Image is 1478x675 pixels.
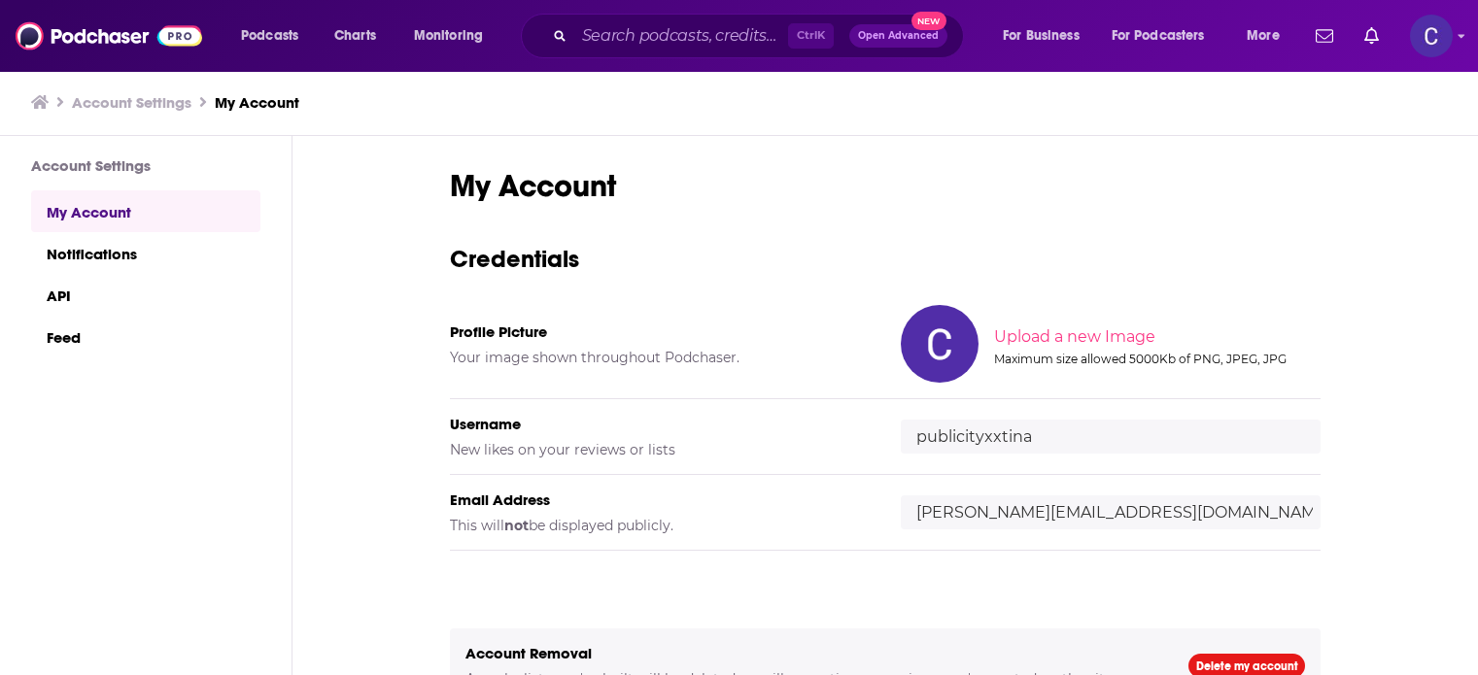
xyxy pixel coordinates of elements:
span: Monitoring [414,22,483,50]
span: For Business [1003,22,1080,50]
h5: Username [450,415,870,433]
span: For Podcasters [1112,22,1205,50]
button: open menu [989,20,1104,51]
img: User Profile [1410,15,1453,57]
h5: Account Removal [465,644,1157,662]
img: Your profile image [901,305,979,383]
div: Search podcasts, credits, & more... [539,14,982,58]
a: Account Settings [72,93,191,112]
button: Show profile menu [1410,15,1453,57]
h1: My Account [450,167,1321,205]
h5: Your image shown throughout Podchaser. [450,349,870,366]
button: open menu [1233,20,1304,51]
a: API [31,274,260,316]
a: Show notifications dropdown [1308,19,1341,52]
input: username [901,420,1321,454]
h3: Account Settings [31,156,260,175]
input: Search podcasts, credits, & more... [574,20,788,51]
span: Logged in as publicityxxtina [1410,15,1453,57]
button: open menu [1099,20,1233,51]
button: Open AdvancedNew [849,24,947,48]
h5: Profile Picture [450,322,870,341]
span: More [1247,22,1280,50]
a: Show notifications dropdown [1357,19,1387,52]
button: open menu [400,20,508,51]
span: Charts [334,22,376,50]
h5: New likes on your reviews or lists [450,441,870,458]
h5: This will be displayed publicly. [450,517,870,534]
div: Maximum size allowed 5000Kb of PNG, JPEG, JPG [994,352,1317,366]
a: Notifications [31,232,260,274]
a: My Account [215,93,299,112]
button: open menu [227,20,324,51]
a: Feed [31,316,260,357]
span: Open Advanced [858,31,939,41]
input: email [901,495,1321,529]
span: Podcasts [241,22,298,50]
h5: Email Address [450,490,870,509]
img: Podchaser - Follow, Share and Rate Podcasts [16,17,202,54]
span: Ctrl K [788,23,834,49]
span: New [911,12,946,30]
b: not [504,517,529,534]
h3: Credentials [450,244,1321,274]
a: My Account [31,190,260,232]
a: Charts [322,20,388,51]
